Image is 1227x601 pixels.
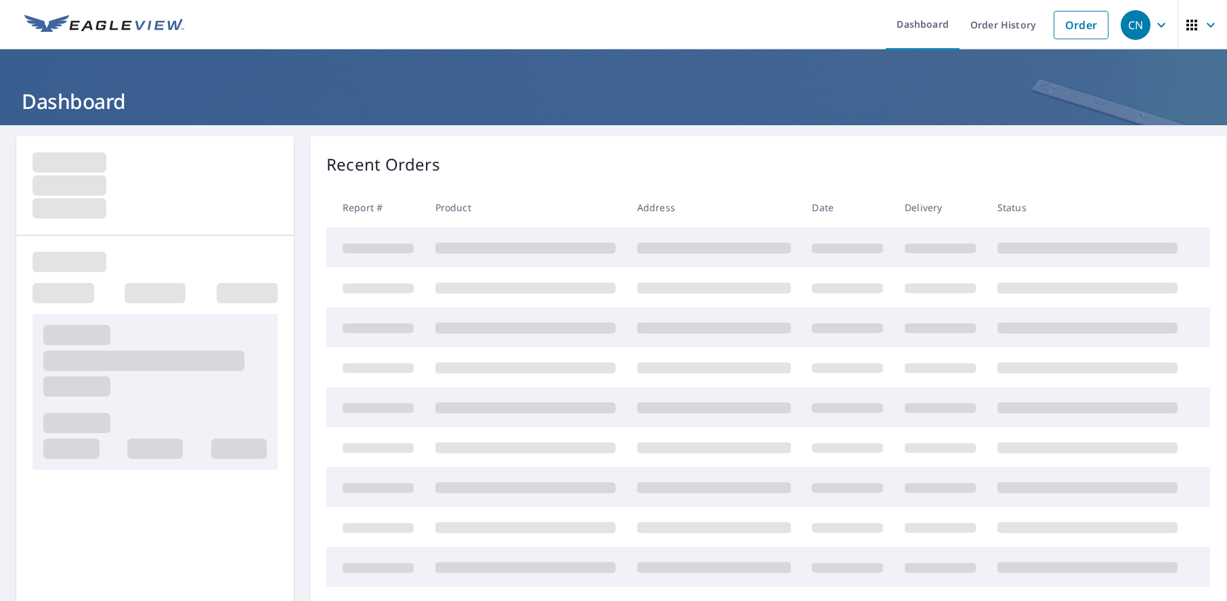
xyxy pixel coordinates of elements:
[24,15,184,35] img: EV Logo
[1054,11,1108,39] a: Order
[326,187,425,227] th: Report #
[894,187,987,227] th: Delivery
[16,87,1211,115] h1: Dashboard
[987,187,1188,227] th: Status
[326,152,440,177] p: Recent Orders
[626,187,802,227] th: Address
[801,187,894,227] th: Date
[425,187,626,227] th: Product
[1121,10,1150,40] div: CN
